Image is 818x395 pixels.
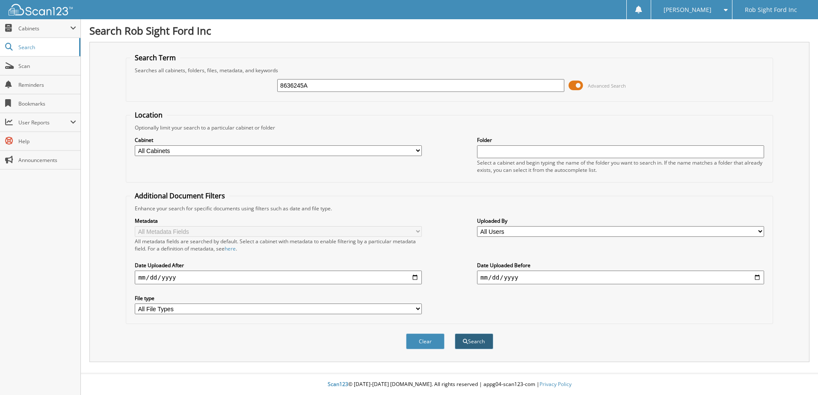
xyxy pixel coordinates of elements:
[477,271,764,284] input: end
[477,136,764,144] label: Folder
[135,262,422,269] label: Date Uploaded After
[18,119,70,126] span: User Reports
[18,62,76,70] span: Scan
[18,100,76,107] span: Bookmarks
[89,24,809,38] h1: Search Rob Sight Ford Inc
[130,124,768,131] div: Optionally limit your search to a particular cabinet or folder
[130,191,229,200] legend: Additional Document Filters
[135,217,422,224] label: Metadata
[81,374,818,395] div: © [DATE]-[DATE] [DOMAIN_NAME]. All rights reserved | appg04-scan123-com |
[664,7,711,12] span: [PERSON_NAME]
[135,238,422,252] div: All metadata fields are searched by default. Select a cabinet with metadata to enable filtering b...
[130,110,167,120] legend: Location
[130,67,768,74] div: Searches all cabinets, folders, files, metadata, and keywords
[477,262,764,269] label: Date Uploaded Before
[775,354,818,395] iframe: Chat Widget
[539,380,572,388] a: Privacy Policy
[455,333,493,349] button: Search
[588,83,626,89] span: Advanced Search
[477,217,764,224] label: Uploaded By
[130,205,768,212] div: Enhance your search for specific documents using filters such as date and file type.
[18,138,76,145] span: Help
[135,271,422,284] input: start
[135,136,422,144] label: Cabinet
[18,25,70,32] span: Cabinets
[9,4,73,15] img: scan123-logo-white.svg
[18,44,75,51] span: Search
[18,156,76,164] span: Announcements
[130,53,180,62] legend: Search Term
[135,295,422,302] label: File type
[406,333,445,349] button: Clear
[225,245,236,252] a: here
[328,380,348,388] span: Scan123
[477,159,764,174] div: Select a cabinet and begin typing the name of the folder you want to search in. If the name match...
[18,81,76,88] span: Reminders
[745,7,797,12] span: Rob Sight Ford Inc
